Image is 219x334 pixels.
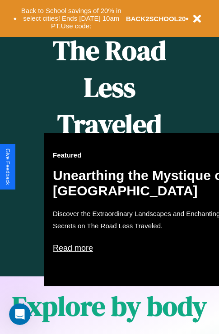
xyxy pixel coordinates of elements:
div: Give Feedback [5,149,11,185]
h1: Explore by body [12,288,207,325]
iframe: Intercom live chat [9,303,31,325]
button: Back to School savings of 20% in select cities! Ends [DATE] 10am PT.Use code: [17,5,126,32]
h1: The Road Less Traveled [44,32,175,143]
b: BACK2SCHOOL20 [126,15,186,23]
